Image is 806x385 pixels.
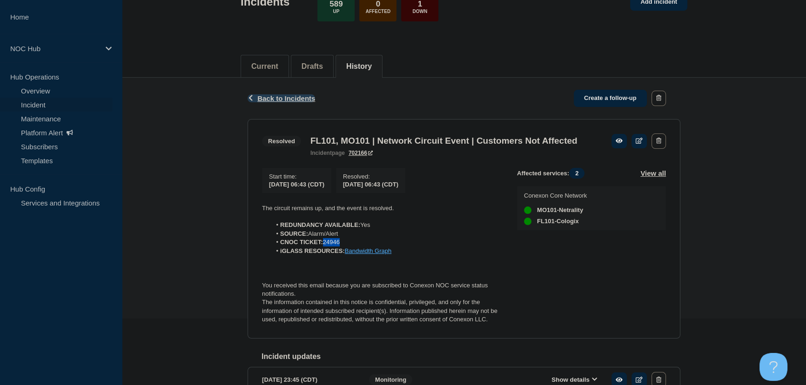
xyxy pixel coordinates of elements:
[349,150,373,156] a: 702166
[524,218,531,225] div: up
[549,376,600,384] button: Show details
[271,221,503,229] li: Yes
[759,353,787,381] iframe: Help Scout Beacon - Open
[524,206,531,214] div: up
[343,181,398,188] span: [DATE] 06:43 (CDT)
[280,247,345,254] strong: iGLASS RESOURCES:
[280,230,308,237] strong: SOURCE:
[262,352,680,361] h2: Incident updates
[310,150,345,156] p: page
[366,9,390,14] p: Affected
[262,204,502,212] p: The circuit remains up, and the event is resolved.
[413,9,428,14] p: Down
[257,94,315,102] span: Back to Incidents
[346,62,372,71] button: History
[517,168,589,179] span: Affected services:
[345,247,391,254] a: Bandwidth Graph
[280,221,360,228] strong: REDUNDANCY AVAILABLE:
[310,136,578,146] h3: FL101, MO101 | Network Circuit Event | Customers Not Affected
[269,181,324,188] span: [DATE] 06:43 (CDT)
[310,150,332,156] span: incident
[574,90,647,107] a: Create a follow-up
[640,168,666,179] button: View all
[262,298,502,324] p: The information contained in this notice is confidential, privileged, and only for the informatio...
[524,192,587,199] p: Conexon Core Network
[280,239,323,246] strong: CNOC TICKET:
[569,168,584,179] span: 2
[248,94,315,102] button: Back to Incidents
[271,238,503,246] li: 24946
[537,218,579,225] span: FL101-Cologix
[251,62,278,71] button: Current
[343,173,398,180] p: Resolved :
[271,230,503,238] li: Alarm/Alert
[369,374,412,385] span: Monitoring
[262,136,301,146] span: Resolved
[10,45,100,53] p: NOC Hub
[262,281,502,299] p: You received this email because you are subscribed to Conexon NOC service status notifications.
[333,9,339,14] p: Up
[269,173,324,180] p: Start time :
[537,206,583,214] span: MO101-Netrality
[302,62,323,71] button: Drafts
